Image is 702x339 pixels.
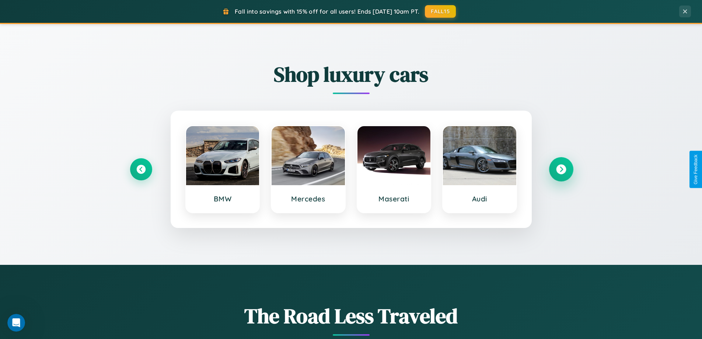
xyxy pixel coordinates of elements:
[130,302,572,330] h1: The Road Less Traveled
[235,8,419,15] span: Fall into savings with 15% off for all users! Ends [DATE] 10am PT.
[365,194,423,203] h3: Maserati
[7,314,25,332] iframe: Intercom live chat
[425,5,456,18] button: FALL15
[450,194,509,203] h3: Audi
[193,194,252,203] h3: BMW
[130,60,572,89] h2: Shop luxury cars
[693,155,698,184] div: Give Feedback
[279,194,338,203] h3: Mercedes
